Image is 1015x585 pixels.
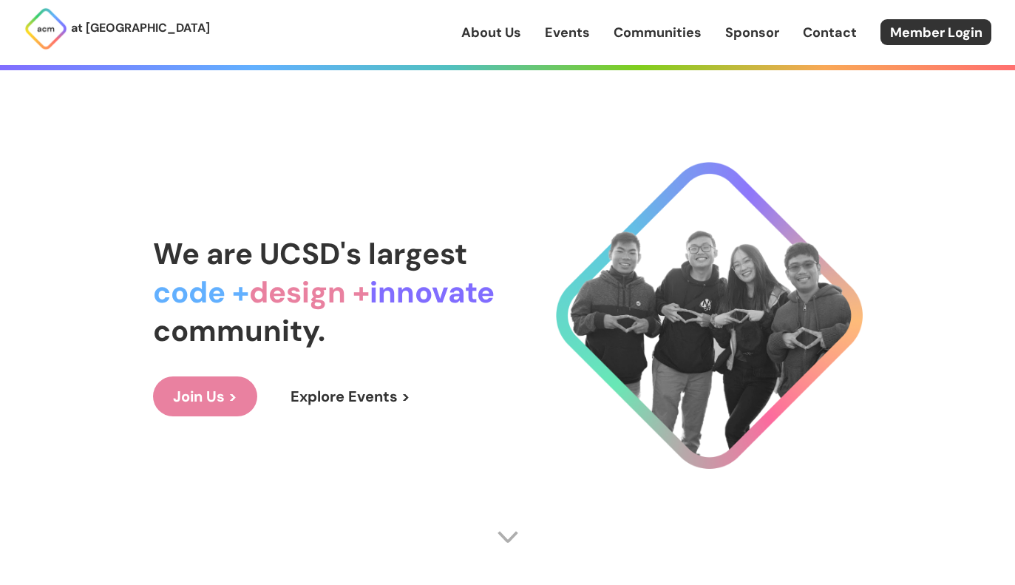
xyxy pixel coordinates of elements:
p: at [GEOGRAPHIC_DATA] [71,18,210,38]
img: Scroll Arrow [497,526,519,548]
a: About Us [461,23,521,42]
a: Join Us > [153,376,257,416]
a: Communities [614,23,702,42]
a: Member Login [880,19,991,45]
img: Cool Logo [556,162,863,469]
a: Contact [803,23,857,42]
a: Explore Events > [271,376,430,416]
span: community. [153,311,325,350]
span: innovate [370,273,495,311]
img: ACM Logo [24,7,68,51]
span: We are UCSD's largest [153,234,467,273]
a: Sponsor [725,23,779,42]
a: Events [545,23,590,42]
a: at [GEOGRAPHIC_DATA] [24,7,210,51]
span: code + [153,273,249,311]
span: design + [249,273,370,311]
